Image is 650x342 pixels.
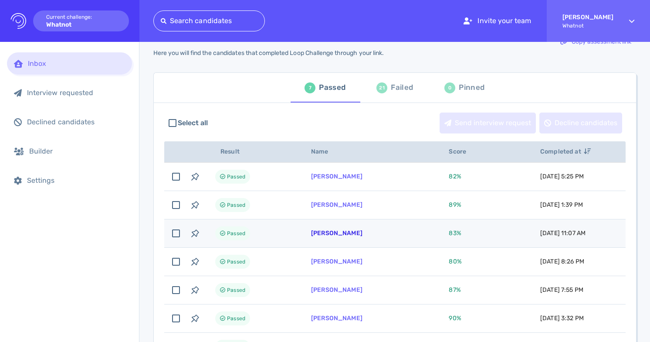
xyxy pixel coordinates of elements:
[440,113,535,133] div: Send interview request
[449,258,461,265] span: 80 %
[540,258,584,265] span: [DATE] 8:26 PM
[540,113,622,133] div: Decline candidates
[28,59,125,68] div: Inbox
[540,173,584,180] span: [DATE] 5:25 PM
[205,141,301,163] th: Result
[153,49,384,57] div: Here you will find the candidates that completed Loop Challenge through your link.
[27,89,125,97] div: Interview requested
[27,118,125,126] div: Declined candidates
[449,315,461,322] span: 90 %
[540,148,591,155] span: Completed at
[562,14,613,21] strong: [PERSON_NAME]
[539,113,622,133] button: Decline candidates
[562,23,613,29] span: Whatnot
[449,173,461,180] span: 82 %
[449,201,461,209] span: 89 %
[376,82,387,93] div: 21
[449,148,476,155] span: Score
[540,286,583,294] span: [DATE] 7:55 PM
[311,229,362,237] a: [PERSON_NAME]
[227,313,245,324] span: Passed
[319,81,345,94] div: Passed
[440,113,536,133] button: Send interview request
[444,82,455,93] div: 0
[449,286,460,294] span: 87 %
[227,200,245,210] span: Passed
[305,82,315,93] div: 7
[227,228,245,239] span: Passed
[540,201,583,209] span: [DATE] 1:39 PM
[449,229,461,237] span: 83 %
[459,81,484,94] div: Pinned
[311,201,362,209] a: [PERSON_NAME]
[311,258,362,265] a: [PERSON_NAME]
[227,285,245,295] span: Passed
[540,229,586,237] span: [DATE] 11:07 AM
[311,286,362,294] a: [PERSON_NAME]
[178,118,208,128] span: Select all
[27,176,125,185] div: Settings
[29,147,125,155] div: Builder
[391,81,413,94] div: Failed
[227,171,245,182] span: Passed
[540,315,584,322] span: [DATE] 3:32 PM
[311,148,338,155] span: Name
[311,315,362,322] a: [PERSON_NAME]
[311,173,362,180] a: [PERSON_NAME]
[227,256,245,267] span: Passed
